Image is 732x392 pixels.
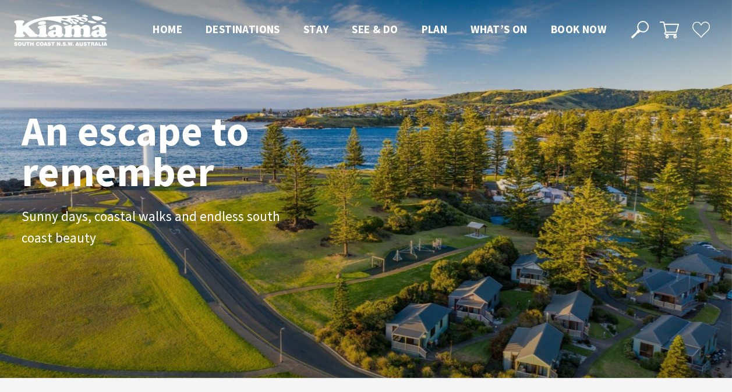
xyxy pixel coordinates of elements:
span: Stay [303,22,329,36]
span: What’s On [471,22,528,36]
nav: Main Menu [141,20,618,40]
span: Plan [422,22,448,36]
h1: An escape to remember [22,111,342,192]
span: See & Do [352,22,398,36]
span: Home [153,22,182,36]
span: Destinations [206,22,280,36]
p: Sunny days, coastal walks and endless south coast beauty [22,206,284,249]
img: Kiama Logo [14,14,107,46]
span: Book now [551,22,606,36]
